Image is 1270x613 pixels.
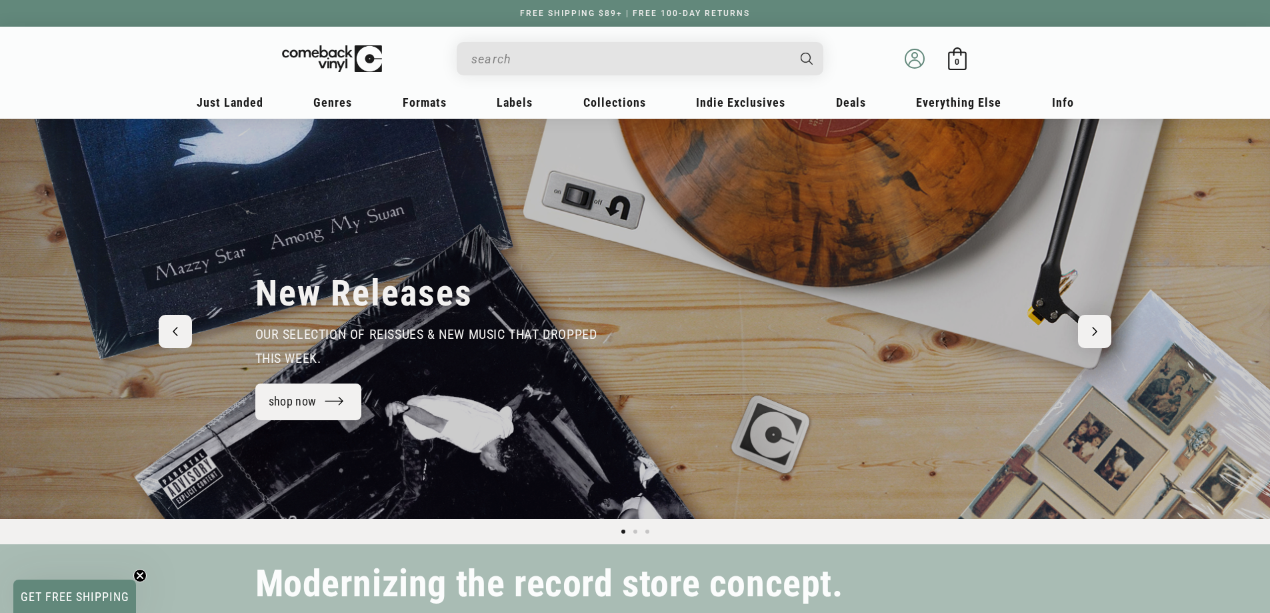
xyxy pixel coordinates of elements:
[617,526,629,538] button: Load slide 1 of 3
[471,45,787,73] input: search
[836,95,866,109] span: Deals
[507,9,763,18] a: FREE SHIPPING $89+ | FREE 100-DAY RETURNS
[255,568,843,600] h2: Modernizing the record store concept.
[159,315,192,348] button: Previous slide
[457,42,823,75] div: Search
[641,526,653,538] button: Load slide 3 of 3
[255,384,362,420] a: shop now
[255,326,597,366] span: our selection of reissues & new music that dropped this week.
[197,95,263,109] span: Just Landed
[955,57,959,67] span: 0
[255,271,473,316] h2: New Releases
[916,95,1001,109] span: Everything Else
[1078,315,1111,348] button: Next slide
[13,580,136,613] div: GET FREE SHIPPINGClose teaser
[403,95,447,109] span: Formats
[21,590,129,604] span: GET FREE SHIPPING
[133,569,147,582] button: Close teaser
[497,95,533,109] span: Labels
[313,95,352,109] span: Genres
[583,95,646,109] span: Collections
[696,95,785,109] span: Indie Exclusives
[789,42,825,75] button: Search
[1052,95,1074,109] span: Info
[629,526,641,538] button: Load slide 2 of 3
